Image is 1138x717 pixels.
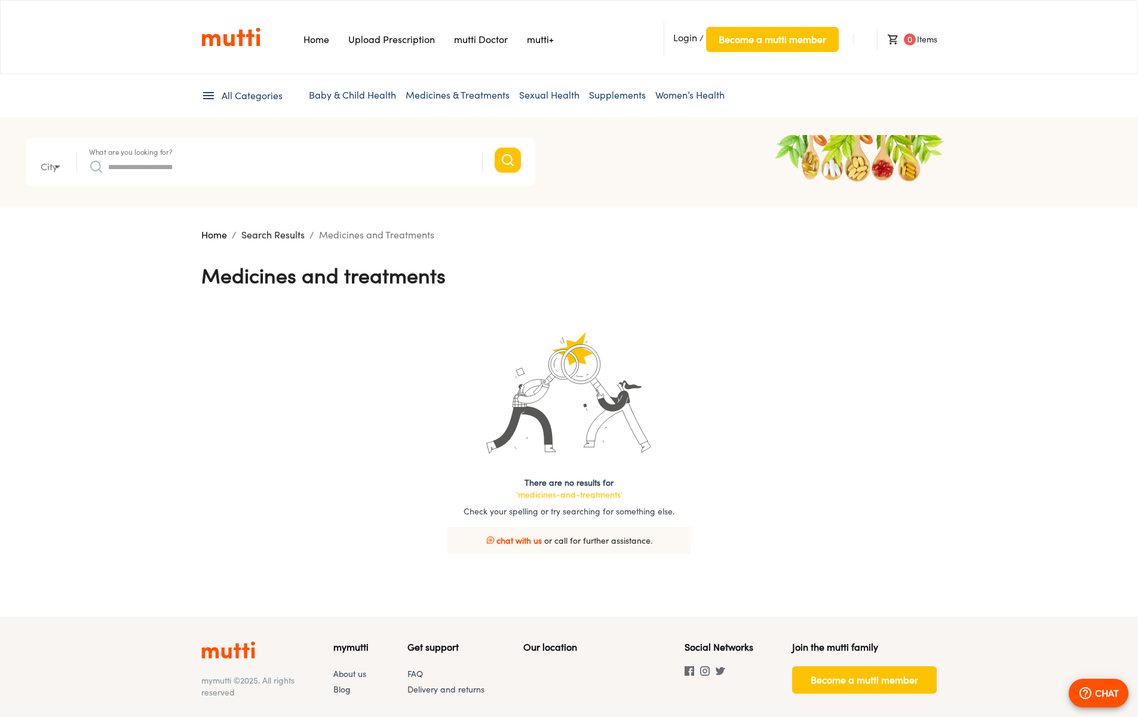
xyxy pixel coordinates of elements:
span: Become a mutti member [719,31,826,48]
img: Logo [201,641,255,660]
a: Women’s Health [655,89,725,101]
li: / [309,228,314,242]
a: Blog [333,684,351,694]
span: 0 [904,33,916,45]
span: chat with us [496,535,542,546]
img: Facebook [685,666,694,676]
p: Check your spelling or try searching for something else. [464,505,674,517]
a: Supplements [589,89,646,101]
p: mymutti © 2025 . All rights reserved [201,675,295,698]
label: What are you looking for? [89,149,173,156]
p: Search Results [241,228,305,242]
a: Navigates to Home Page [303,33,329,45]
h4: Medicines and Treatments [201,263,446,288]
img: Logo [201,27,260,47]
span: All Categories [222,89,283,103]
h5: Join the mutti family [792,641,937,654]
a: FAQ [407,669,423,679]
img: Twitter [716,666,725,676]
button: Become a mutti member [706,27,839,52]
a: Delivery and returns [407,684,484,694]
p: Medicines and Treatments [319,228,434,242]
span: or call [544,535,568,546]
a: Twitter [716,667,731,678]
a: Baby & Child Health [309,89,396,101]
h5: Get support [407,641,484,654]
a: Navigates to mutti doctor website [454,33,508,45]
a: Medicines & Treatments [406,89,510,101]
a: About us [333,669,366,679]
li: Items [877,29,937,50]
a: Navigates to Prescription Upload Page [348,33,435,45]
h5: mymutti [333,641,369,654]
button: Become a mutti member [792,666,937,694]
li: / [664,22,839,57]
a: Home [201,229,227,241]
p: CHAT [1095,686,1119,700]
h5: Our location [523,641,646,654]
span: Login [673,32,697,44]
p: ' medicines-and-treatments ' [516,489,622,501]
button: CHAT [1069,679,1128,707]
img: Instagram [700,666,710,676]
a: Sexual Health [519,89,579,101]
li: / [232,228,237,242]
span: Become a mutti member [811,672,918,688]
a: Navigates to mutti+ page [527,33,554,45]
a: Link on the logo navigates to HomePage [201,27,260,47]
a: Instagram [700,667,716,678]
h5: Social Networks [685,641,753,654]
button: Search [495,148,521,173]
h6: There are no results for [516,477,622,501]
a: Facebook [685,667,700,678]
span: for further assistance. [570,535,652,546]
nav: breadcrumb [201,228,937,242]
